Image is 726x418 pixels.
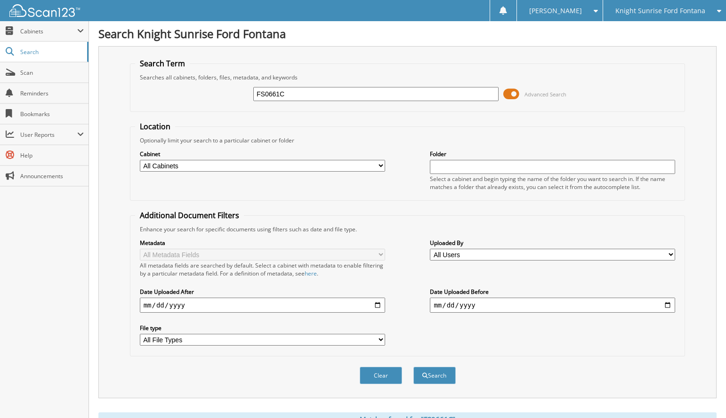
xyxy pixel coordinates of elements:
[9,4,80,17] img: scan123-logo-white.svg
[413,367,456,384] button: Search
[20,69,84,77] span: Scan
[98,26,717,41] h1: Search Knight Sunrise Ford Fontana
[20,172,84,180] span: Announcements
[140,150,385,158] label: Cabinet
[20,110,84,118] span: Bookmarks
[360,367,402,384] button: Clear
[140,288,385,296] label: Date Uploaded After
[140,324,385,332] label: File type
[679,373,726,418] iframe: Chat Widget
[20,151,84,159] span: Help
[135,121,175,132] legend: Location
[430,298,675,313] input: end
[20,89,84,97] span: Reminders
[430,288,675,296] label: Date Uploaded Before
[140,239,385,247] label: Metadata
[135,210,244,221] legend: Additional Document Filters
[615,8,705,14] span: Knight Sunrise Ford Fontana
[430,175,675,191] div: Select a cabinet and begin typing the name of the folder you want to search in. If the name match...
[430,150,675,158] label: Folder
[135,136,680,144] div: Optionally limit your search to a particular cabinet or folder
[135,225,680,233] div: Enhance your search for specific documents using filters such as date and file type.
[20,131,77,139] span: User Reports
[135,73,680,81] div: Searches all cabinets, folders, files, metadata, and keywords
[430,239,675,247] label: Uploaded By
[140,261,385,277] div: All metadata fields are searched by default. Select a cabinet with metadata to enable filtering b...
[20,27,77,35] span: Cabinets
[135,58,190,69] legend: Search Term
[529,8,582,14] span: [PERSON_NAME]
[524,91,566,98] span: Advanced Search
[140,298,385,313] input: start
[20,48,82,56] span: Search
[305,269,317,277] a: here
